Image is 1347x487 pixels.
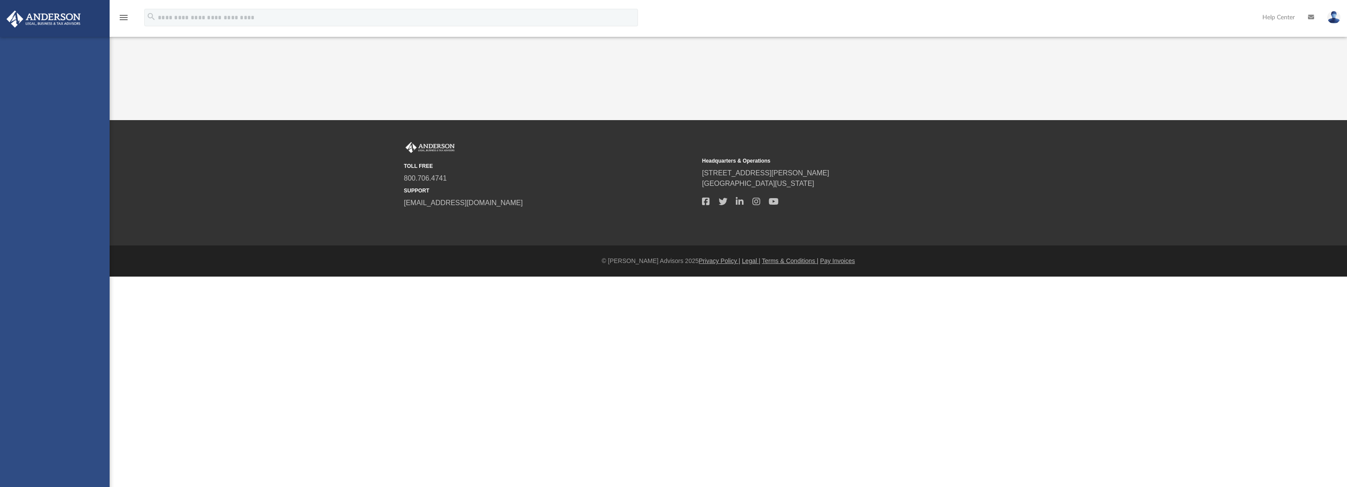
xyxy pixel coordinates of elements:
a: Privacy Policy | [699,257,741,264]
div: © [PERSON_NAME] Advisors 2025 [110,256,1347,266]
a: menu [118,17,129,23]
a: [STREET_ADDRESS][PERSON_NAME] [702,169,829,177]
img: User Pic [1327,11,1340,24]
img: Anderson Advisors Platinum Portal [404,142,456,153]
i: menu [118,12,129,23]
img: Anderson Advisors Platinum Portal [4,11,83,28]
a: Terms & Conditions | [762,257,819,264]
a: [GEOGRAPHIC_DATA][US_STATE] [702,180,814,187]
small: Headquarters & Operations [702,157,994,165]
a: 800.706.4741 [404,174,447,182]
a: [EMAIL_ADDRESS][DOMAIN_NAME] [404,199,523,206]
i: search [146,12,156,21]
small: SUPPORT [404,187,696,195]
a: Pay Invoices [820,257,855,264]
a: Legal | [742,257,760,264]
small: TOLL FREE [404,162,696,170]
